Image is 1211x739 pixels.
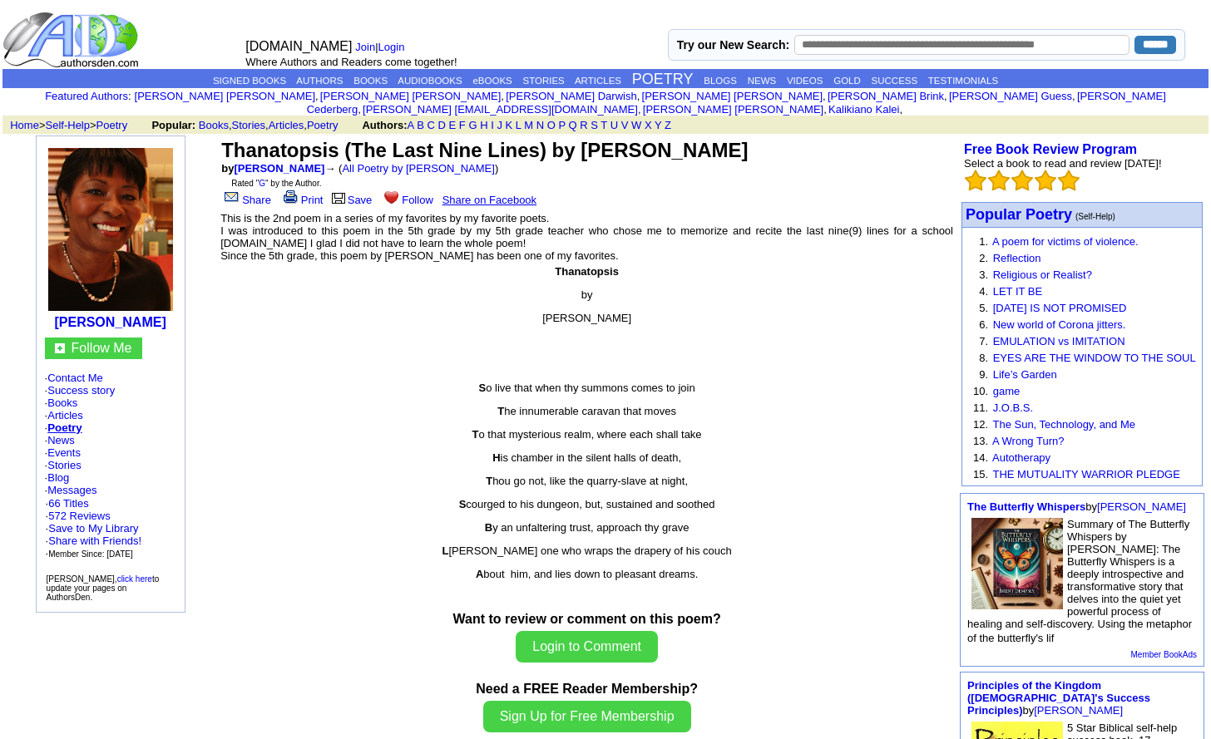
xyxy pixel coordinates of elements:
a: All Poetry by [PERSON_NAME] [342,162,495,175]
a: game [993,385,1021,397]
p: [PERSON_NAME] [220,312,953,324]
font: 11. [973,402,988,414]
button: Login to Comment [516,631,658,663]
a: G [259,179,265,188]
p: hou go not, like the quarry-slave at night, [220,475,953,487]
a: BOOKS [353,76,388,86]
a: Stories [232,119,265,131]
a: BLOGS [704,76,737,86]
font: > > [4,119,148,131]
a: Free Book Review Program [964,142,1137,156]
font: i [640,92,641,101]
a: [PERSON_NAME] [234,162,324,175]
a: H [480,119,487,131]
font: i [361,106,363,115]
a: Follow [381,194,433,206]
font: i [902,106,904,115]
a: N [536,119,544,131]
a: Messages [47,484,96,496]
a: Poetry [96,119,128,131]
p: bout him, and lies down to pleasant dreams. [220,568,953,580]
b: S [479,382,487,394]
a: Q [568,119,576,131]
a: The Sun, Technology, and Me [992,418,1135,431]
a: Events [47,446,81,459]
font: → ( ) [324,162,498,175]
p: he innumerable caravan that moves [220,405,953,417]
b: Thanatopsis [555,265,619,278]
a: Sign Up for Free Membership [483,709,691,723]
b: A [476,568,483,580]
img: heart.gif [384,190,398,204]
a: Articles [47,409,83,421]
a: The Butterfly Whispers [967,500,1085,513]
p: courged to his dungeon, but, sustained and soothed [220,498,953,510]
a: eBOOKS [472,76,512,86]
font: i [504,92,506,101]
font: | [355,41,410,53]
a: W [631,119,641,131]
font: 5. [979,302,988,314]
a: [PERSON_NAME] [1097,500,1186,513]
a: [PERSON_NAME] [PERSON_NAME] [642,90,823,102]
font: i [827,106,828,115]
a: F [459,119,466,131]
a: U [610,119,618,131]
a: [PERSON_NAME] Guess [949,90,1072,102]
font: by [967,679,1150,717]
font: Where Authors and Readers come together! [245,56,457,68]
img: bigemptystars.png [1058,170,1080,191]
font: i [947,92,949,101]
a: Share with Friends! [48,535,141,547]
b: T [472,428,479,441]
a: Member BookAds [1131,650,1197,659]
a: O [547,119,556,131]
a: Print [280,194,324,206]
font: 14. [973,451,988,464]
a: Principles of the Kingdom ([DEMOGRAPHIC_DATA]'s Success Principles) [967,679,1150,717]
font: 13. [973,435,988,447]
label: Try our New Search: [677,38,789,52]
font: by [967,500,1186,513]
a: Poetry [307,119,339,131]
a: EYES ARE THE WINDOW TO THE SOUL [993,352,1196,364]
a: A Wrong Turn? [992,435,1064,447]
a: Popular Poetry [966,208,1072,222]
a: Success story [47,384,115,397]
font: Member Since: [DATE] [48,549,133,559]
font: i [826,92,828,101]
a: [PERSON_NAME] Darwish [506,90,637,102]
a: click here [117,574,152,584]
font: 6. [979,318,988,331]
a: A [408,119,414,131]
font: 15. [973,468,988,480]
a: NEWS [748,76,777,86]
a: Reflection [993,252,1041,264]
font: 12. [973,418,988,431]
font: · [45,484,97,496]
a: Follow Me [72,341,132,355]
a: B [417,119,424,131]
a: R [580,119,587,131]
font: 2. [979,252,988,264]
font: Rated " " by the Author. [231,179,321,188]
img: 101708.jpg [48,148,173,311]
a: Blog [47,471,69,484]
a: Self-Help [46,119,90,131]
font: 4. [979,285,988,298]
a: GOLD [833,76,861,86]
b: T [486,475,492,487]
b: S [459,498,467,510]
a: Y [655,119,661,131]
a: J.O.B.S. [993,402,1033,414]
p: [PERSON_NAME] one who wraps the drapery of his couch [220,544,953,557]
a: Join [355,41,375,53]
font: · · · · · · · · · [45,372,176,560]
a: AUDIOBOOKS [398,76,462,86]
a: Life’s Garden [993,368,1057,381]
img: gc.jpg [55,343,65,353]
a: Books [47,397,77,409]
font: · · [46,497,142,559]
a: P [558,119,565,131]
a: [PERSON_NAME] [54,315,166,329]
